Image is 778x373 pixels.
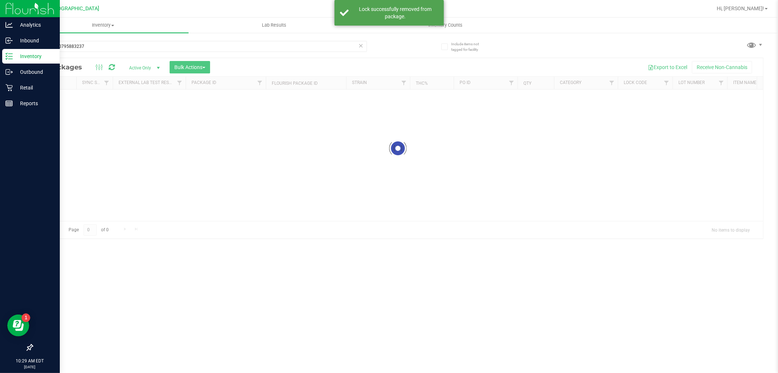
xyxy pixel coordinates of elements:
[13,68,57,76] p: Outbound
[18,22,189,28] span: Inventory
[5,21,13,28] inline-svg: Analytics
[360,18,531,33] a: Inventory Counts
[451,41,488,52] span: Include items not tagged for facility
[5,84,13,91] inline-svg: Retail
[5,37,13,44] inline-svg: Inbound
[418,22,472,28] span: Inventory Counts
[13,99,57,108] p: Reports
[5,68,13,76] inline-svg: Outbound
[13,20,57,29] p: Analytics
[50,5,100,12] span: [GEOGRAPHIC_DATA]
[353,5,438,20] div: Lock successfully removed from package.
[717,5,764,11] span: Hi, [PERSON_NAME]!
[22,313,30,322] iframe: Resource center unread badge
[7,315,29,336] iframe: Resource center
[3,364,57,370] p: [DATE]
[13,52,57,61] p: Inventory
[18,18,189,33] a: Inventory
[5,100,13,107] inline-svg: Reports
[13,83,57,92] p: Retail
[32,41,367,52] input: Search Package ID, Item Name, SKU, Lot or Part Number...
[5,53,13,60] inline-svg: Inventory
[252,22,296,28] span: Lab Results
[13,36,57,45] p: Inbound
[359,41,364,50] span: Clear
[3,358,57,364] p: 10:29 AM EDT
[189,18,360,33] a: Lab Results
